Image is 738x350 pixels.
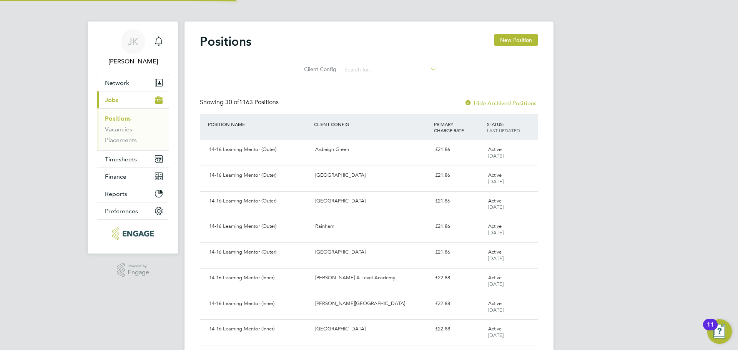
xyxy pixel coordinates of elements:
[488,300,502,307] span: Active
[105,156,137,163] span: Timesheets
[105,190,127,197] span: Reports
[488,172,502,178] span: Active
[97,108,169,150] div: Jobs
[128,36,138,46] span: JK
[342,65,437,75] input: Search for...
[206,246,312,259] div: 14-16 Learning Mentor (Outer)
[117,263,150,277] a: Powered byEngage
[432,169,485,182] div: £21.86
[97,185,169,202] button: Reports
[206,169,312,182] div: 14-16 Learning Mentor (Outer)
[488,204,504,210] span: [DATE]
[97,168,169,185] button: Finance
[432,195,485,207] div: £21.86
[206,220,312,233] div: 14-16 Learning Mentor (Outer)
[97,227,169,240] a: Go to home page
[488,178,504,185] span: [DATE]
[225,98,279,106] span: 1163 Positions
[432,297,485,310] div: £22.88
[312,220,432,233] div: Rainham
[432,246,485,259] div: £21.86
[225,98,239,106] span: 30 of
[88,22,178,254] nav: Main navigation
[432,117,485,137] div: PRIMARY CHARGE RATE
[487,127,520,133] span: LAST UPDATED
[488,229,504,236] span: [DATE]
[312,169,432,182] div: [GEOGRAPHIC_DATA]
[206,297,312,310] div: 14-16 Learning Mentor (Inner)
[105,96,118,104] span: Jobs
[97,151,169,168] button: Timesheets
[206,272,312,284] div: 14-16 Learning Mentor (Inner)
[206,117,312,131] div: POSITION NAME
[200,98,280,106] div: Showing
[312,246,432,259] div: [GEOGRAPHIC_DATA]
[707,319,732,344] button: Open Resource Center, 11 new notifications
[488,274,502,281] span: Active
[105,136,137,144] a: Placements
[128,269,149,276] span: Engage
[312,272,432,284] div: [PERSON_NAME] A Level Academy
[97,57,169,66] span: Joel Kinsella
[464,100,537,107] label: Hide Archived Positions
[432,220,485,233] div: £21.86
[97,29,169,66] a: JK[PERSON_NAME]
[432,143,485,156] div: £21.86
[105,126,132,133] a: Vacancies
[432,272,485,284] div: £22.88
[488,153,504,159] span: [DATE]
[488,281,504,287] span: [DATE]
[312,143,432,156] div: Ardleigh Green
[105,173,126,180] span: Finance
[488,332,504,338] span: [DATE]
[200,34,251,49] h2: Positions
[312,297,432,310] div: [PERSON_NAME][GEOGRAPHIC_DATA]
[105,207,138,215] span: Preferences
[488,325,502,332] span: Active
[488,197,502,204] span: Active
[432,323,485,335] div: £22.88
[128,263,149,269] span: Powered by
[302,66,336,73] label: Client Config
[206,143,312,156] div: 14-16 Learning Mentor (Outer)
[488,249,502,255] span: Active
[488,146,502,153] span: Active
[312,195,432,207] div: [GEOGRAPHIC_DATA]
[112,227,153,240] img: henry-blue-logo-retina.png
[105,115,131,122] a: Positions
[312,323,432,335] div: [GEOGRAPHIC_DATA]
[488,223,502,229] span: Active
[97,91,169,108] button: Jobs
[488,255,504,262] span: [DATE]
[494,34,538,46] button: New Position
[97,202,169,219] button: Preferences
[707,325,714,335] div: 11
[503,121,504,127] span: /
[105,79,129,86] span: Network
[312,117,432,131] div: CLIENT CONFIG
[206,195,312,207] div: 14-16 Learning Mentor (Outer)
[485,117,538,137] div: STATUS
[97,74,169,91] button: Network
[488,307,504,313] span: [DATE]
[206,323,312,335] div: 14-16 Learning Mentor (Inner)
